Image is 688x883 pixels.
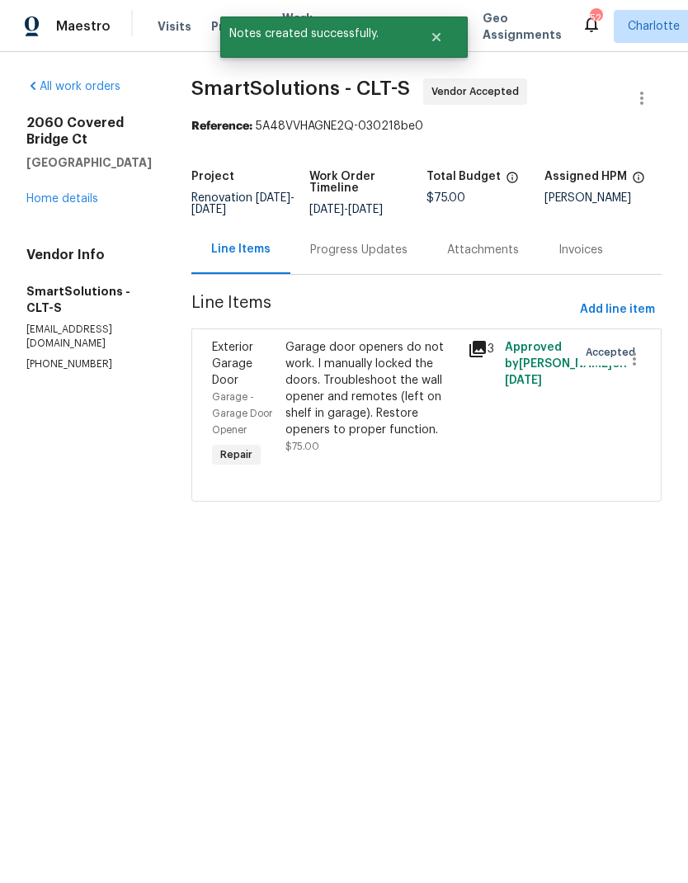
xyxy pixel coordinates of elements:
[214,446,259,463] span: Repair
[505,375,542,386] span: [DATE]
[309,204,383,215] span: -
[282,10,324,43] span: Work Orders
[309,204,344,215] span: [DATE]
[468,339,494,359] div: 3
[310,242,408,258] div: Progress Updates
[580,300,655,320] span: Add line item
[158,18,191,35] span: Visits
[447,242,519,258] div: Attachments
[191,78,410,98] span: SmartSolutions - CLT-S
[56,18,111,35] span: Maestro
[212,392,272,435] span: Garage - Garage Door Opener
[220,17,409,51] span: Notes created successfully.
[26,247,152,263] h4: Vendor Info
[285,339,459,438] div: Garage door openers do not work. I manually locked the doors. Troubleshoot the wall opener and re...
[558,242,603,258] div: Invoices
[483,10,562,43] span: Geo Assignments
[285,441,319,451] span: $75.00
[191,120,252,132] b: Reference:
[426,192,465,204] span: $75.00
[431,83,525,100] span: Vendor Accepted
[191,295,573,325] span: Line Items
[586,344,642,361] span: Accepted
[191,171,234,182] h5: Project
[211,18,262,35] span: Projects
[26,283,152,316] h5: SmartSolutions - CLT-S
[212,342,253,386] span: Exterior Garage Door
[573,295,662,325] button: Add line item
[191,192,295,215] span: -
[309,171,427,194] h5: Work Order Timeline
[426,171,501,182] h5: Total Budget
[26,323,152,351] p: [EMAIL_ADDRESS][DOMAIN_NAME]
[26,81,120,92] a: All work orders
[26,115,152,148] h2: 2060 Covered Bridge Ct
[590,10,601,26] div: 52
[256,192,290,204] span: [DATE]
[632,171,645,192] span: The hpm assigned to this work order.
[628,18,680,35] span: Charlotte
[26,193,98,205] a: Home details
[26,357,152,371] p: [PHONE_NUMBER]
[191,204,226,215] span: [DATE]
[348,204,383,215] span: [DATE]
[544,171,627,182] h5: Assigned HPM
[26,154,152,171] h5: [GEOGRAPHIC_DATA]
[409,21,464,54] button: Close
[506,171,519,192] span: The total cost of line items that have been proposed by Opendoor. This sum includes line items th...
[191,118,662,135] div: 5A48VVHAGNE2Q-030218be0
[211,241,271,257] div: Line Items
[191,192,295,215] span: Renovation
[505,342,627,386] span: Approved by [PERSON_NAME] on
[544,192,662,204] div: [PERSON_NAME]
